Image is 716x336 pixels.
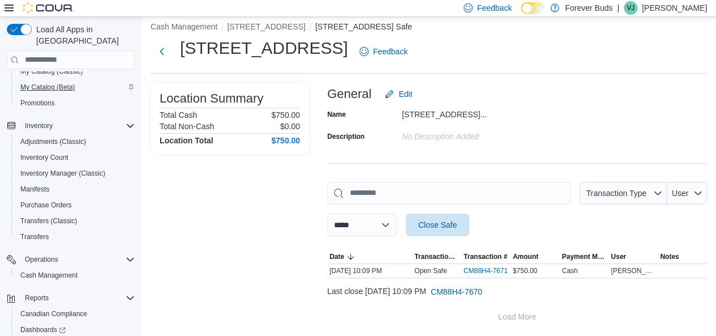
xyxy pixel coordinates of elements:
[611,252,626,261] span: User
[414,266,447,275] p: Open Safe
[327,305,707,328] button: Load More
[20,271,78,280] span: Cash Management
[327,280,707,303] div: Last close [DATE] 10:09 PM
[151,40,173,63] button: Next
[426,280,487,303] button: CM88H4-7670
[20,253,63,266] button: Operations
[16,151,73,164] a: Inventory Count
[20,185,49,194] span: Manifests
[16,135,135,148] span: Adjustments (Classic)
[513,266,537,275] span: $750.00
[20,137,86,146] span: Adjustments (Classic)
[23,2,74,14] img: Cova
[16,230,135,244] span: Transfers
[580,182,667,205] button: Transaction Type
[608,250,658,263] button: User
[561,252,606,261] span: Payment Methods
[380,83,417,105] button: Edit
[11,306,139,322] button: Canadian Compliance
[151,22,217,31] button: Cash Management
[521,2,544,14] input: Dark Mode
[627,1,634,15] span: VJ
[20,291,53,305] button: Reports
[513,252,538,261] span: Amount
[464,252,507,261] span: Transaction #
[16,269,82,282] a: Cash Management
[16,214,135,228] span: Transfers (Classic)
[658,250,707,263] button: Notes
[611,266,655,275] span: [PERSON_NAME]
[280,122,300,131] p: $0.00
[327,182,571,205] input: This is a search bar. As you type, the results lower in the page will automatically filter.
[464,266,517,275] a: CM88H4-7671External link
[667,182,707,205] button: User
[16,230,53,244] a: Transfers
[20,232,49,241] span: Transfers
[16,307,135,321] span: Canadian Compliance
[11,95,139,111] button: Promotions
[20,119,57,133] button: Inventory
[11,134,139,150] button: Adjustments (Classic)
[11,197,139,213] button: Purchase Orders
[660,252,679,261] span: Notes
[406,214,469,236] button: Close Safe
[16,269,135,282] span: Cash Management
[327,87,371,101] h3: General
[20,253,135,266] span: Operations
[11,213,139,229] button: Transfers (Classic)
[11,165,139,181] button: Inventory Manager (Classic)
[20,309,87,318] span: Canadian Compliance
[160,110,197,120] h6: Total Cash
[402,105,554,119] div: [STREET_ADDRESS]...
[373,46,408,57] span: Feedback
[398,88,412,100] span: Edit
[271,136,300,145] h4: $750.00
[16,214,82,228] a: Transfers (Classic)
[20,99,55,108] span: Promotions
[2,290,139,306] button: Reports
[16,80,135,94] span: My Catalog (Beta)
[25,255,58,264] span: Operations
[2,118,139,134] button: Inventory
[402,127,554,141] div: No Description added
[16,135,91,148] a: Adjustments (Classic)
[11,150,139,165] button: Inventory Count
[327,250,412,263] button: Date
[11,229,139,245] button: Transfers
[160,136,213,145] h4: Location Total
[20,169,105,178] span: Inventory Manager (Classic)
[11,181,139,197] button: Manifests
[461,250,511,263] button: Transaction #
[11,79,139,95] button: My Catalog (Beta)
[477,2,512,14] span: Feedback
[20,216,77,226] span: Transfers (Classic)
[327,264,412,278] div: [DATE] 10:09 PM
[32,24,135,46] span: Load All Apps in [GEOGRAPHIC_DATA]
[20,119,135,133] span: Inventory
[561,266,577,275] div: Cash
[617,1,619,15] p: |
[11,267,139,283] button: Cash Management
[431,286,482,297] span: CM88H4-7670
[271,110,300,120] p: $750.00
[227,22,305,31] button: [STREET_ADDRESS]
[180,37,348,59] h1: [STREET_ADDRESS]
[20,291,135,305] span: Reports
[586,189,646,198] span: Transaction Type
[2,252,139,267] button: Operations
[16,182,54,196] a: Manifests
[510,267,517,274] svg: External link
[16,307,92,321] a: Canadian Compliance
[624,1,637,15] div: Vish Joshi
[418,219,457,231] span: Close Safe
[16,167,135,180] span: Inventory Manager (Classic)
[16,151,135,164] span: Inventory Count
[511,250,560,263] button: Amount
[16,198,76,212] a: Purchase Orders
[25,294,49,303] span: Reports
[498,311,536,322] span: Load More
[25,121,53,130] span: Inventory
[16,96,59,110] a: Promotions
[327,110,346,119] label: Name
[559,250,608,263] button: Payment Methods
